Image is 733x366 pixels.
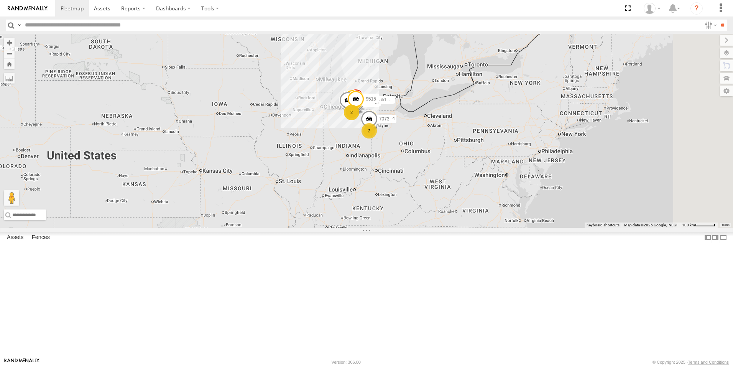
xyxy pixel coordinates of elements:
[366,97,376,102] span: 9515
[4,190,19,206] button: Drag Pegman onto the map to open Street View
[682,223,695,227] span: 100 km
[4,38,15,48] button: Zoom in
[332,360,361,364] div: Version: 306.00
[16,20,22,31] label: Search Query
[379,117,390,122] span: 7073
[690,2,703,15] i: ?
[8,6,48,11] img: rand-logo.svg
[4,358,39,366] a: Visit our Website
[4,48,15,59] button: Zoom out
[363,97,407,103] span: broken- old ca tracker
[4,59,15,69] button: Zoom Home
[587,223,620,228] button: Keyboard shortcuts
[688,360,729,364] a: Terms and Conditions
[641,3,663,14] div: Kari Temple
[721,224,730,227] a: Terms
[362,123,377,138] div: 2
[3,232,27,243] label: Assets
[624,223,677,227] span: Map data ©2025 Google, INEGI
[28,232,54,243] label: Fences
[702,20,718,31] label: Search Filter Options
[652,360,729,364] div: © Copyright 2025 -
[680,223,718,228] button: Map Scale: 100 km per 49 pixels
[720,232,727,243] label: Hide Summary Table
[4,73,15,84] label: Measure
[712,232,719,243] label: Dock Summary Table to the Right
[344,105,359,120] div: 2
[704,232,712,243] label: Dock Summary Table to the Left
[720,86,733,96] label: Map Settings
[380,116,395,122] span: 530374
